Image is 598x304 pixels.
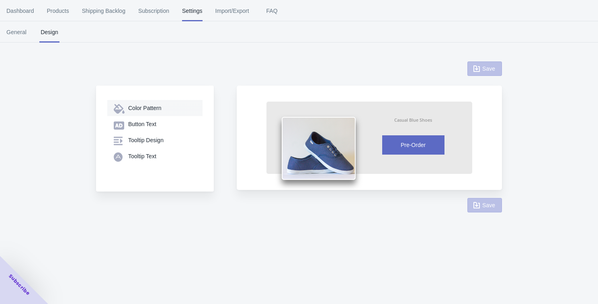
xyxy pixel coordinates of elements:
button: Pre-Order [382,135,444,155]
span: Subscribe [7,273,31,297]
button: Color Pattern [107,100,203,116]
span: Import/Export [215,0,249,21]
div: Tooltip Text [128,152,196,160]
div: Color Pattern [128,104,196,112]
span: Dashboard [6,0,34,21]
div: Casual Blue Shoes [394,117,432,123]
button: Tooltip Design [107,132,203,148]
span: Shipping Backlog [82,0,125,21]
img: shoes.png [282,117,356,180]
button: Button Text [107,116,203,132]
span: Design [39,22,59,43]
div: Tooltip Design [128,136,196,144]
span: Settings [182,0,203,21]
span: Products [47,0,69,21]
span: Subscription [138,0,169,21]
span: FAQ [262,0,282,21]
div: Button Text [128,120,196,128]
button: Tooltip Text [107,148,203,164]
span: General [6,22,27,43]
